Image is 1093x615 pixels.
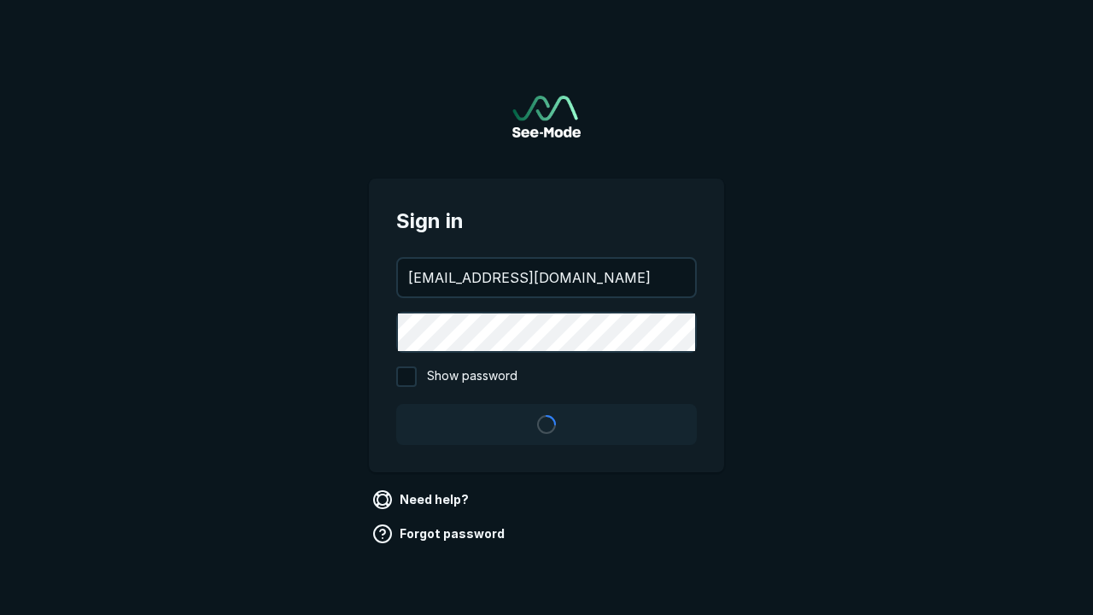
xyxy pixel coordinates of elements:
a: Go to sign in [512,96,581,138]
a: Need help? [369,486,476,513]
input: your@email.com [398,259,695,296]
span: Show password [427,366,517,387]
img: See-Mode Logo [512,96,581,138]
span: Sign in [396,206,697,237]
a: Forgot password [369,520,511,548]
